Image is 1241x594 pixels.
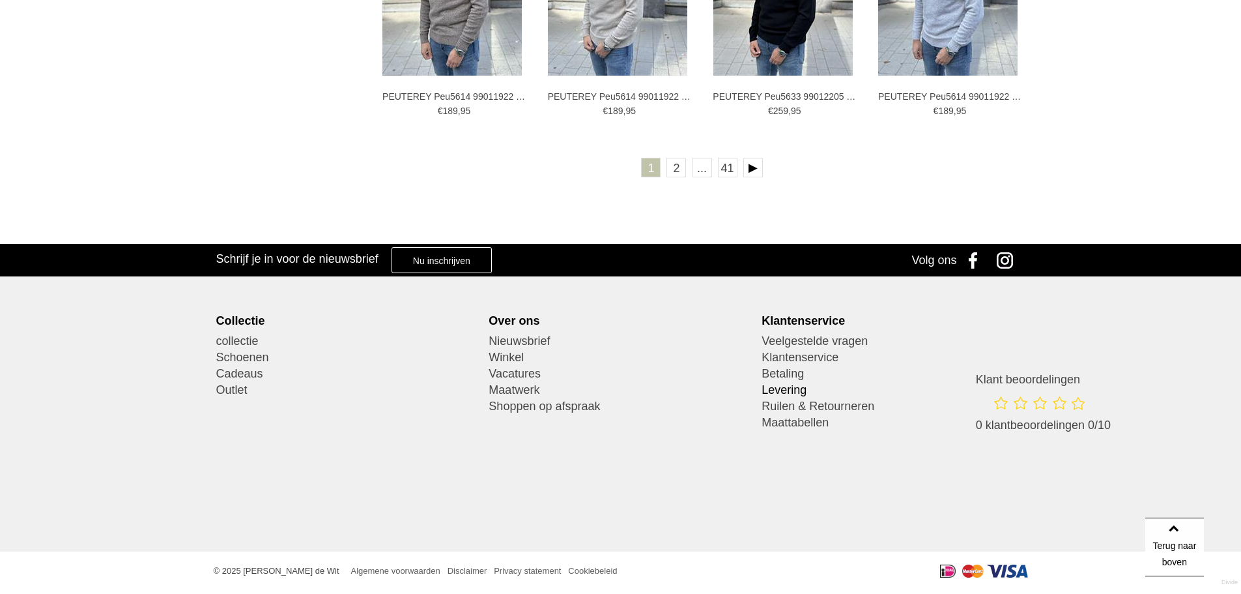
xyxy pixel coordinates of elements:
[216,382,479,398] a: Outlet
[392,247,492,273] a: Nu inschrijven
[489,314,752,328] div: Over ons
[438,106,443,116] span: €
[625,106,636,116] span: 95
[960,244,992,276] a: Facebook
[623,106,625,116] span: ,
[992,244,1025,276] a: Instagram
[788,106,791,116] span: ,
[216,252,378,266] h3: Schrijf je in voor de nieuwsbrief
[382,91,526,102] a: PEUTEREY Peu5614 99011922 Truien
[489,366,752,382] a: Vacatures
[666,158,686,177] a: 2
[216,349,479,366] a: Schoenen
[956,106,967,116] span: 95
[548,91,691,102] a: PEUTEREY Peu5614 99011922 Truien
[938,106,953,116] span: 189
[489,349,752,366] a: Winkel
[954,106,956,116] span: ,
[568,566,617,576] a: Cookiebeleid
[494,566,561,576] a: Privacy statement
[713,91,856,102] a: PEUTEREY Peu5633 99012205 Truien
[1221,574,1238,591] a: Divide
[461,106,471,116] span: 95
[940,565,956,578] img: iDeal
[878,91,1021,102] a: PEUTEREY Peu5614 99011922 Truien
[762,382,1025,398] a: Levering
[351,566,440,576] a: Algemene voorwaarden
[791,106,801,116] span: 95
[718,158,737,177] a: 41
[216,314,479,328] div: Collectie
[762,415,1025,431] a: Maattabellen
[489,398,752,415] a: Shoppen op afspraak
[489,382,752,398] a: Maatwerk
[976,372,1111,446] a: Klant beoordelingen 0 klantbeoordelingen 0/10
[692,158,712,177] span: ...
[762,398,1025,415] a: Ruilen & Retourneren
[641,158,661,177] a: 1
[934,106,939,116] span: €
[987,565,1028,578] img: Visa
[768,106,773,116] span: €
[762,314,1025,328] div: Klantenservice
[442,106,457,116] span: 189
[773,106,788,116] span: 259
[976,419,1111,432] span: 0 klantbeoordelingen 0/10
[762,349,1025,366] a: Klantenservice
[762,333,1025,349] a: Veelgestelde vragen
[214,566,339,576] span: © 2025 [PERSON_NAME] de Wit
[216,333,479,349] a: collectie
[608,106,623,116] span: 189
[976,372,1111,387] h3: Klant beoordelingen
[448,566,487,576] a: Disclaimer
[458,106,461,116] span: ,
[489,333,752,349] a: Nieuwsbrief
[1145,518,1204,576] a: Terug naar boven
[762,366,1025,382] a: Betaling
[603,106,608,116] span: €
[962,565,984,578] img: Mastercard
[911,244,956,276] div: Volg ons
[216,366,479,382] a: Cadeaus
